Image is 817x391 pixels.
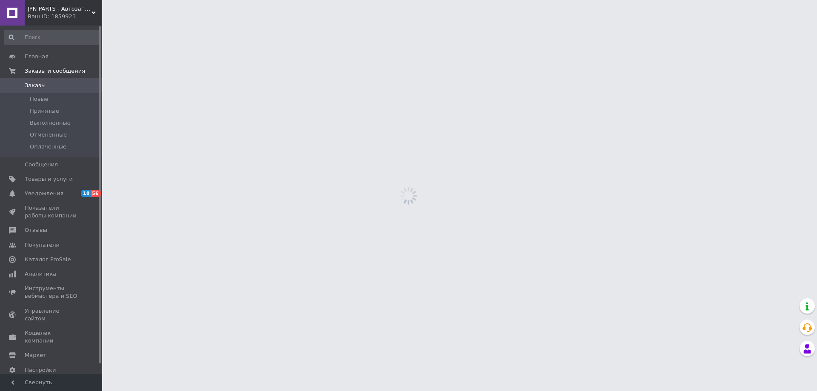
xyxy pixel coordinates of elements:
span: Управление сайтом [25,307,79,323]
span: Показатели работы компании [25,204,79,220]
span: Новые [30,95,49,103]
span: Инструменты вебмастера и SEO [25,285,79,300]
span: Товары и услуги [25,175,73,183]
span: Покупатели [25,241,60,249]
span: Отмененные [30,131,67,139]
span: Оплаченные [30,143,66,151]
input: Поиск [4,30,100,45]
span: 18 [81,190,91,197]
span: Заказы [25,82,46,89]
span: Маркет [25,351,46,359]
span: 56 [91,190,100,197]
span: Сообщения [25,161,58,168]
span: Отзывы [25,226,47,234]
span: Главная [25,53,49,60]
span: Настройки [25,366,56,374]
span: Кошелек компании [25,329,79,345]
span: Аналитика [25,270,56,278]
div: Ваш ID: 1859923 [28,13,102,20]
span: Каталог ProSale [25,256,71,263]
span: Выполненные [30,119,71,127]
span: Заказы и сообщения [25,67,85,75]
span: Уведомления [25,190,63,197]
span: Принятые [30,107,59,115]
span: JPN PARTS - Автозапчасти для Mitsubishi Canter, L200 та автобусiв Temsa Prestij [28,5,91,13]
